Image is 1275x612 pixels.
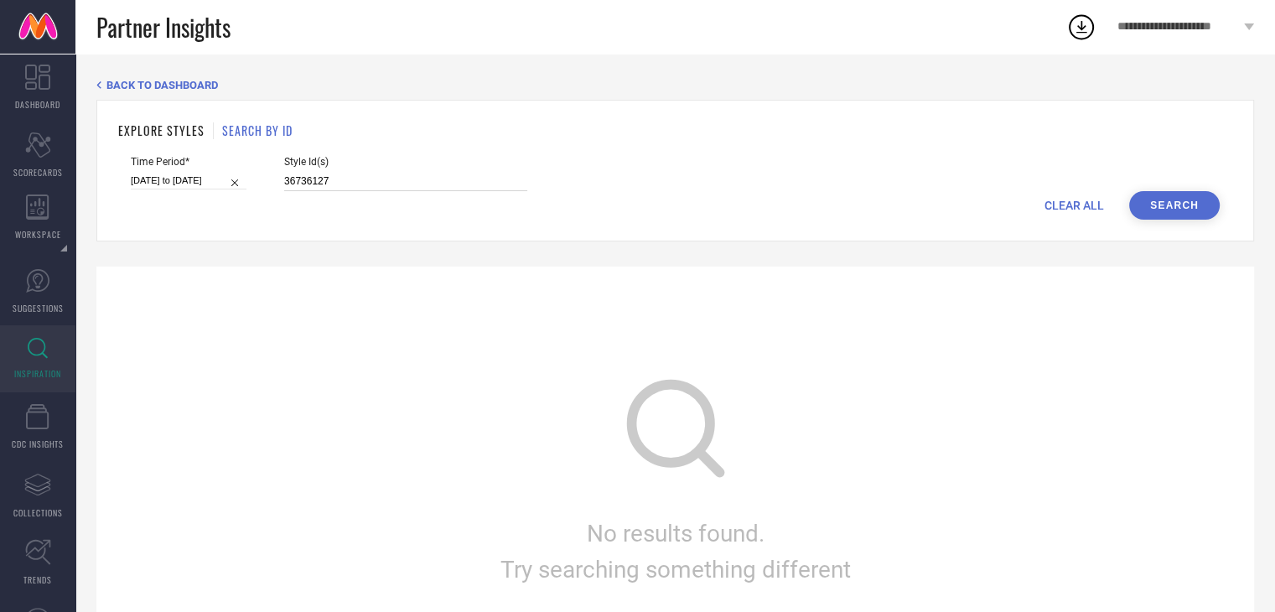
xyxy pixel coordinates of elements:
span: Try searching something different [500,556,851,583]
span: WORKSPACE [15,228,61,241]
div: Back TO Dashboard [96,79,1254,91]
span: DASHBOARD [15,98,60,111]
span: SCORECARDS [13,166,63,179]
span: CLEAR ALL [1044,199,1104,212]
span: COLLECTIONS [13,506,63,519]
span: Style Id(s) [284,156,527,168]
span: CDC INSIGHTS [12,438,64,450]
span: Partner Insights [96,10,231,44]
div: Open download list [1066,12,1096,42]
span: INSPIRATION [14,367,61,380]
span: SUGGESTIONS [13,302,64,314]
h1: EXPLORE STYLES [118,122,205,139]
h1: SEARCH BY ID [222,122,293,139]
span: TRENDS [23,573,52,586]
span: No results found. [587,520,764,547]
span: Time Period* [131,156,246,168]
button: Search [1129,191,1220,220]
span: BACK TO DASHBOARD [106,79,218,91]
input: Enter comma separated style ids e.g. 12345, 67890 [284,172,527,191]
input: Select time period [131,172,246,189]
